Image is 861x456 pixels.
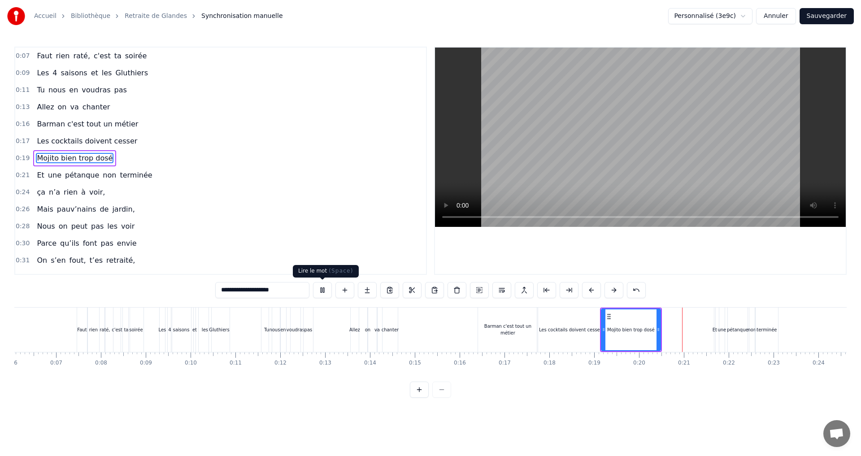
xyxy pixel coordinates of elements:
img: youka [7,7,25,25]
div: Les [159,326,166,333]
span: peut [70,221,88,231]
div: 0:08 [95,360,107,367]
span: 0:24 [16,188,30,197]
span: 0:16 [16,120,30,129]
span: chanter [82,102,111,112]
div: va [374,326,380,333]
button: Annuler [756,8,796,24]
span: terminée [119,170,153,180]
div: c'est [112,326,122,333]
span: chanter, [63,272,95,282]
span: On [36,255,48,265]
div: en [280,326,286,333]
span: jardin, [111,204,135,214]
span: soirée [124,51,148,61]
span: 0:19 [16,154,30,163]
div: et [192,326,197,333]
span: voir [120,221,135,231]
div: 0:10 [185,360,197,367]
div: Les cocktails doivent cesser [539,326,602,333]
div: 0:07 [50,360,62,367]
a: Retraite de Glandes [125,12,187,21]
span: les [101,68,113,78]
span: Gluthiers [114,68,149,78]
div: 4 [168,326,171,333]
div: Lire le mot [293,265,359,278]
div: raté, [100,326,110,333]
span: pas [100,238,114,248]
span: en [68,85,79,95]
span: fout, [69,255,87,265]
span: vas [47,272,61,282]
div: 0:12 [274,360,287,367]
span: Les cocktails doivent cesser [36,136,138,146]
div: Faut [77,326,87,333]
span: pétanque [64,170,100,180]
span: r’décorer [115,272,149,282]
div: 0:18 [544,360,556,367]
span: 0:26 [16,205,30,214]
span: s’en [50,255,66,265]
div: 0:24 [813,360,825,367]
span: Et [36,170,45,180]
div: 0:14 [364,360,376,367]
div: pétanque [727,326,748,333]
span: retraité, [105,255,136,265]
div: pas [304,326,313,333]
span: 0:28 [16,222,30,231]
div: Mojito bien trop dosé [607,326,655,333]
span: pauv’nains [56,204,97,214]
span: Allez [36,102,55,112]
div: rien [89,326,98,333]
div: 0:17 [499,360,511,367]
span: c'est [93,51,112,61]
span: on [57,102,68,112]
div: ta [124,326,128,333]
div: 0:11 [230,360,242,367]
span: 4 [52,68,58,78]
span: 0:21 [16,171,30,180]
span: à [80,187,87,197]
span: voir, [88,187,106,197]
div: 0:19 [588,360,600,367]
div: les [202,326,208,333]
span: Nous [36,221,56,231]
span: Parce [36,238,57,248]
div: 0:23 [768,360,780,367]
nav: breadcrumb [34,12,283,21]
span: 0:09 [16,69,30,78]
div: voudras [287,326,304,333]
span: n’a [48,187,61,197]
span: Barman c'est tout un métier [36,119,139,129]
div: 0:09 [140,360,152,367]
div: une [717,326,726,333]
a: Accueil [34,12,57,21]
div: 0:06 [5,360,17,367]
span: raté, [72,51,91,61]
span: 0:31 [16,256,30,265]
span: Mais [36,204,54,214]
div: 0:16 [454,360,466,367]
span: et [90,68,99,78]
div: Barman c'est tout un métier [478,323,538,336]
span: ( Space ) [329,268,353,274]
span: Mojito bien trop dosé [36,153,113,163]
span: 0:33 [16,273,30,282]
span: 0:17 [16,137,30,146]
div: 0:15 [409,360,421,367]
span: les [106,221,118,231]
span: font [82,238,98,248]
span: Synchronisation manuelle [201,12,283,21]
span: rien [55,51,70,61]
div: soirée [129,326,143,333]
span: 0:13 [16,103,30,112]
span: pas [90,221,104,231]
div: non [748,326,756,333]
div: Allez [349,326,360,333]
span: saisons [60,68,88,78]
span: tout [96,272,113,282]
span: 0:07 [16,52,30,61]
div: 0:20 [633,360,645,367]
span: voudras [81,85,111,95]
span: envie [116,238,138,248]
